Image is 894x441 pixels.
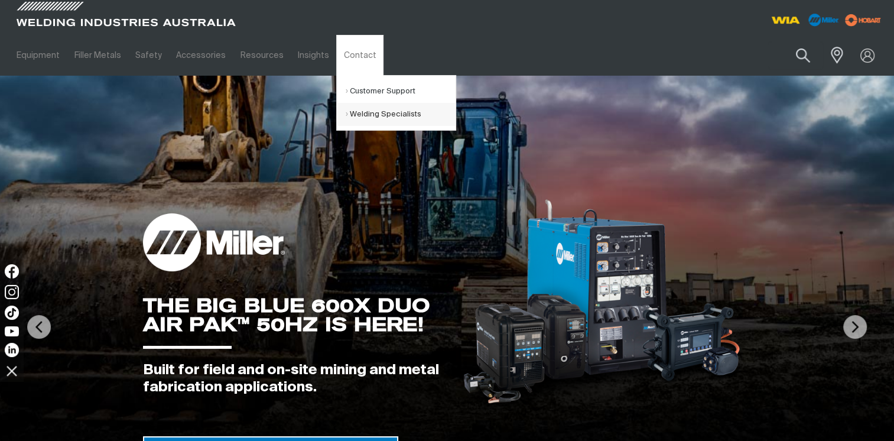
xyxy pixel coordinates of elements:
[291,35,336,76] a: Insights
[9,35,666,76] nav: Main
[5,306,19,320] img: TikTok
[143,362,444,396] div: Built for field and on-site mining and metal fabrication applications.
[9,35,67,76] a: Equipment
[169,35,233,76] a: Accessories
[346,103,456,126] a: Welding Specialists
[67,35,128,76] a: Filler Metals
[5,326,19,336] img: YouTube
[841,11,885,29] img: miller
[336,75,456,131] ul: Contact Submenu
[128,35,169,76] a: Safety
[346,80,456,103] a: Customer Support
[5,343,19,357] img: LinkedIn
[336,35,383,76] a: Contact
[783,41,823,69] button: Search products
[843,315,867,339] img: NextArrow
[27,315,51,339] img: PrevArrow
[768,41,823,69] input: Product name or item number...
[233,35,291,76] a: Resources
[5,264,19,278] img: Facebook
[2,361,22,381] img: hide socials
[5,285,19,299] img: Instagram
[143,296,444,334] div: THE BIG BLUE 600X DUO AIR PAK™ 50HZ IS HERE!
